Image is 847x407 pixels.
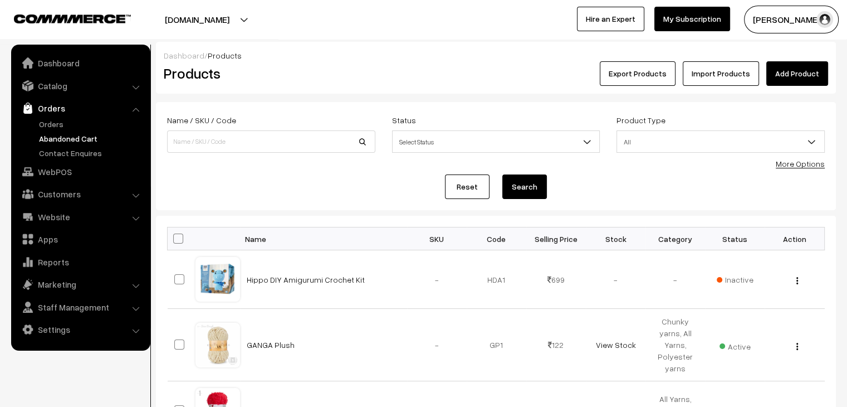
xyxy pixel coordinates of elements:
[776,159,825,168] a: More Options
[392,114,416,126] label: Status
[123,66,188,73] div: Keywords by Traffic
[14,14,131,23] img: COMMMERCE
[816,11,833,28] img: user
[111,65,120,74] img: tab_keywords_by_traffic_grey.svg
[164,50,828,61] div: /
[467,227,526,250] th: Code
[14,207,146,227] a: Website
[502,175,547,199] button: Search
[526,250,586,309] td: 699
[30,65,39,74] img: tab_domain_overview_orange.svg
[247,340,295,350] a: GANGA Plush
[18,29,27,38] img: website_grey.svg
[14,252,146,272] a: Reports
[14,53,146,73] a: Dashboard
[392,130,600,153] span: Select Status
[765,227,824,250] th: Action
[645,250,705,309] td: -
[14,11,111,25] a: COMMMERCE
[616,114,665,126] label: Product Type
[126,6,268,33] button: [DOMAIN_NAME]
[717,274,753,285] span: Inactive
[407,227,467,250] th: SKU
[29,29,123,38] div: Domain: [DOMAIN_NAME]
[445,175,489,199] a: Reset
[31,18,55,27] div: v 4.0.25
[36,118,146,130] a: Orders
[719,338,751,352] span: Active
[18,18,27,27] img: logo_orange.svg
[526,227,586,250] th: Selling Price
[766,61,828,86] a: Add Product
[467,250,526,309] td: HDA1
[705,227,765,250] th: Status
[167,114,236,126] label: Name / SKU / Code
[164,65,374,82] h2: Products
[796,277,798,284] img: Menu
[467,309,526,381] td: GP1
[14,319,146,340] a: Settings
[42,66,100,73] div: Domain Overview
[617,132,824,152] span: All
[595,340,635,350] a: View Stock
[167,130,375,153] input: Name / SKU / Code
[240,227,407,250] th: Name
[683,61,759,86] a: Import Products
[526,309,586,381] td: 122
[645,309,705,381] td: Chunky yarns, All Yarns, Polyester yarns
[600,61,675,86] button: Export Products
[407,309,467,381] td: -
[14,184,146,204] a: Customers
[36,147,146,159] a: Contact Enquires
[208,51,242,60] span: Products
[407,250,467,309] td: -
[14,274,146,294] a: Marketing
[796,343,798,350] img: Menu
[586,250,645,309] td: -
[14,76,146,96] a: Catalog
[14,98,146,118] a: Orders
[393,132,600,152] span: Select Status
[14,297,146,317] a: Staff Management
[14,229,146,249] a: Apps
[616,130,825,153] span: All
[645,227,705,250] th: Category
[586,227,645,250] th: Stock
[36,133,146,144] a: Abandoned Cart
[247,275,365,284] a: Hippo DIY Amigurumi Crochet Kit
[164,51,204,60] a: Dashboard
[577,7,644,31] a: Hire an Expert
[14,162,146,182] a: WebPOS
[744,6,839,33] button: [PERSON_NAME]…
[654,7,730,31] a: My Subscription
